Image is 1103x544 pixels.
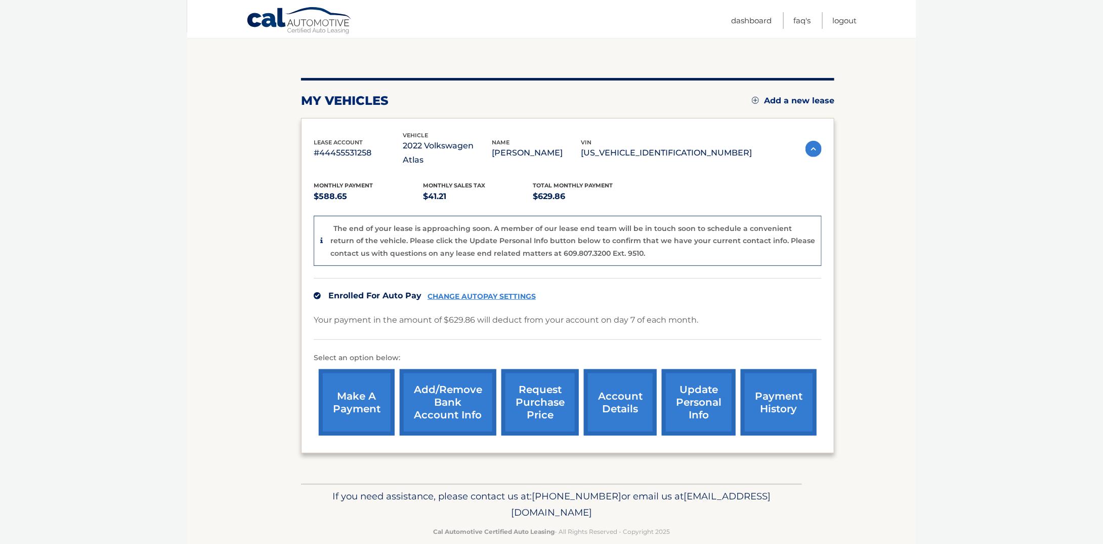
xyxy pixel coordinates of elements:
a: Add/Remove bank account info [400,369,496,436]
span: [EMAIL_ADDRESS][DOMAIN_NAME] [511,490,771,518]
h2: my vehicles [301,93,389,108]
a: Cal Automotive [246,7,353,36]
span: Total Monthly Payment [533,182,613,189]
p: If you need assistance, please contact us at: or email us at [308,488,795,521]
a: account details [584,369,657,436]
span: lease account [314,139,363,146]
span: [PHONE_NUMBER] [532,490,621,502]
p: Select an option below: [314,352,822,364]
p: $588.65 [314,189,423,204]
a: Add a new lease [752,96,834,106]
a: request purchase price [501,369,579,436]
a: payment history [741,369,817,436]
p: $41.21 [423,189,533,204]
a: make a payment [319,369,395,436]
a: FAQ's [793,12,811,29]
a: Logout [832,12,857,29]
p: [US_VEHICLE_IDENTIFICATION_NUMBER] [581,146,752,160]
p: The end of your lease is approaching soon. A member of our lease end team will be in touch soon t... [330,224,815,258]
span: Monthly Payment [314,182,373,189]
span: Enrolled For Auto Pay [328,291,421,300]
span: vin [581,139,591,146]
span: name [492,139,510,146]
span: Monthly sales Tax [423,182,486,189]
p: [PERSON_NAME] [492,146,581,160]
a: CHANGE AUTOPAY SETTINGS [428,292,536,301]
a: update personal info [662,369,736,436]
a: Dashboard [731,12,772,29]
strong: Cal Automotive Certified Auto Leasing [433,528,555,535]
p: $629.86 [533,189,643,204]
img: accordion-active.svg [805,141,822,157]
p: - All Rights Reserved - Copyright 2025 [308,526,795,537]
span: vehicle [403,132,428,139]
img: check.svg [314,292,321,299]
p: 2022 Volkswagen Atlas [403,139,492,167]
p: #44455531258 [314,146,403,160]
p: Your payment in the amount of $629.86 will deduct from your account on day 7 of each month. [314,313,698,327]
img: add.svg [752,97,759,104]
